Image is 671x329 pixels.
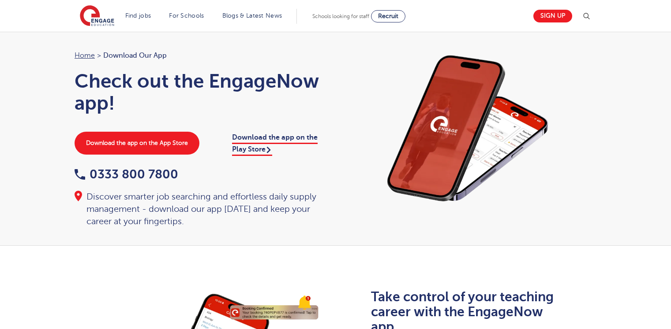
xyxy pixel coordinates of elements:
[75,50,327,61] nav: breadcrumb
[125,12,151,19] a: Find jobs
[232,133,318,155] a: Download the app on the Play Store
[75,52,95,59] a: Home
[75,132,199,155] a: Download the app on the App Store
[75,70,327,114] h1: Check out the EngageNow app!
[103,50,167,61] span: Download our app
[80,5,114,27] img: Engage Education
[533,10,572,22] a: Sign up
[75,167,178,181] a: 0333 800 7800
[378,13,398,19] span: Recruit
[169,12,204,19] a: For Schools
[222,12,282,19] a: Blogs & Latest News
[371,10,405,22] a: Recruit
[312,13,369,19] span: Schools looking for staff
[75,191,327,228] div: Discover smarter job searching and effortless daily supply management - download our app [DATE] a...
[97,52,101,59] span: >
